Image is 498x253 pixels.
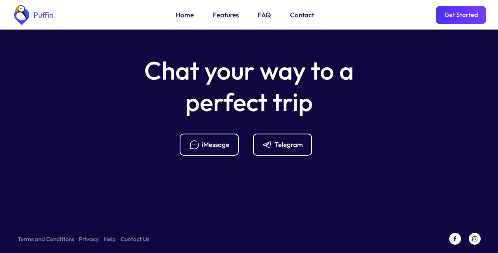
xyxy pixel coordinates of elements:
a: Telegram [253,134,318,156]
a: home [12,5,54,25]
a: iMessage [180,134,245,156]
a: Privacy [79,234,99,244]
a: Home [176,10,194,20]
div: iMessage [202,140,229,149]
a: Features [213,10,239,20]
h5: Chat your way to a perfect trip [131,55,367,118]
a: FAQ [258,10,271,20]
a: Help [104,234,116,244]
a: Contact Us [121,234,149,244]
a: Contact [290,10,314,20]
a: Terms and Conditions [18,234,74,244]
a: Get Started [436,6,486,24]
div: Telegram [275,140,303,149]
div: Puffin [32,11,54,19]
